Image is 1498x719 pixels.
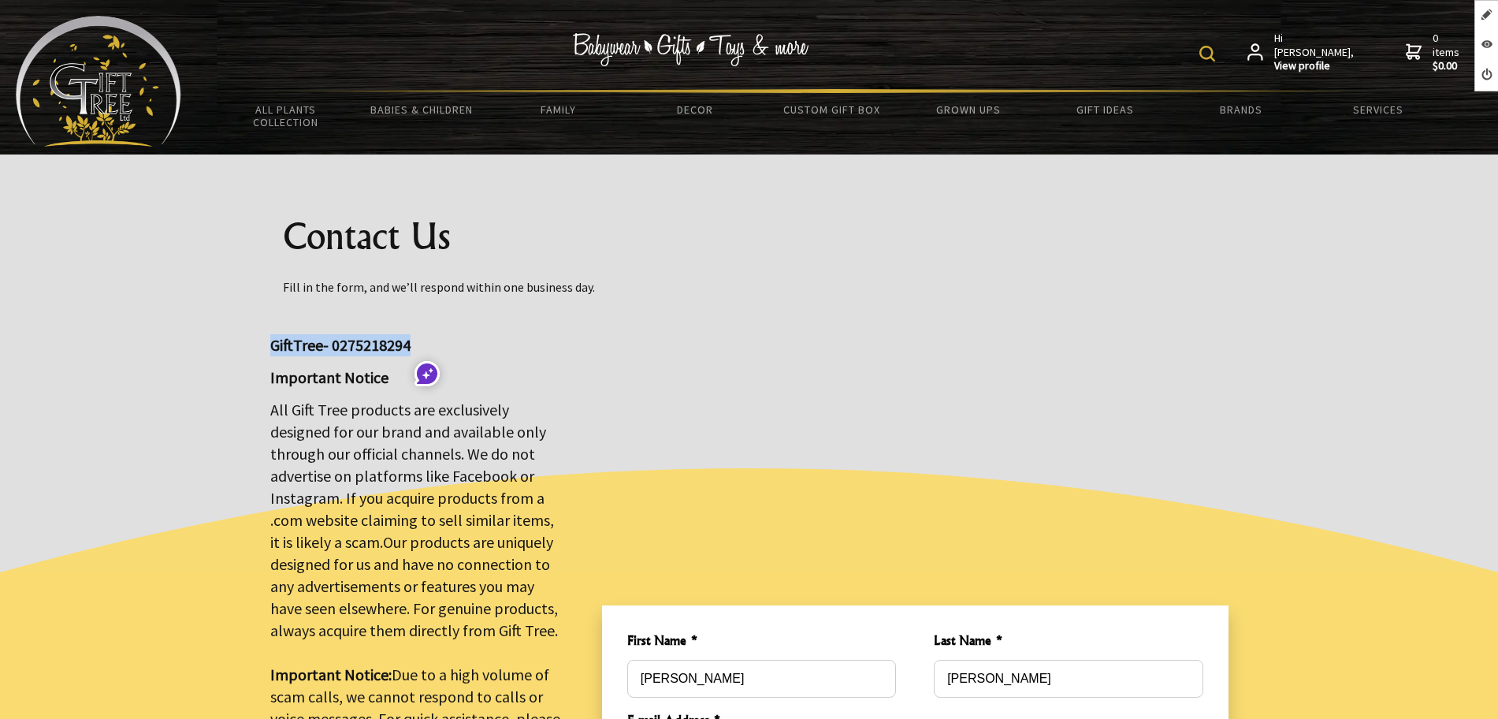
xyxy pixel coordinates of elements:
img: Babywear - Gifts - Toys & more [572,33,808,66]
p: Fill in the form, and we’ll respond within one business day. [283,278,1216,296]
strong: View profile [1274,59,1355,73]
a: Custom Gift Box [764,93,900,126]
a: Gift Ideas [1036,93,1173,126]
a: Babies & Children [354,93,490,126]
input: First Name * [627,660,896,698]
span: Last Name * [934,631,1202,654]
big: GiftTree- 0275218294 [270,335,411,355]
strong: Important Notice: [270,665,392,684]
h1: Contact Us [283,218,1216,255]
a: Decor [626,93,763,126]
img: Babyware - Gifts - Toys and more... [16,16,181,147]
img: product search [1199,46,1215,61]
span: First Name * [627,631,896,654]
span: Hi [PERSON_NAME], [1274,32,1355,73]
span: 0 items [1433,31,1463,73]
strong: $0.00 [1433,59,1463,73]
a: Grown Ups [900,93,1036,126]
a: Family [490,93,626,126]
strong: Important Notice [270,367,388,387]
a: Hi [PERSON_NAME],View profile [1247,32,1355,73]
a: 0 items$0.00 [1406,32,1463,73]
a: All Plants Collection [217,93,354,139]
input: Last Name * [934,660,1202,698]
a: Brands [1173,93,1310,126]
a: Services [1310,93,1446,126]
